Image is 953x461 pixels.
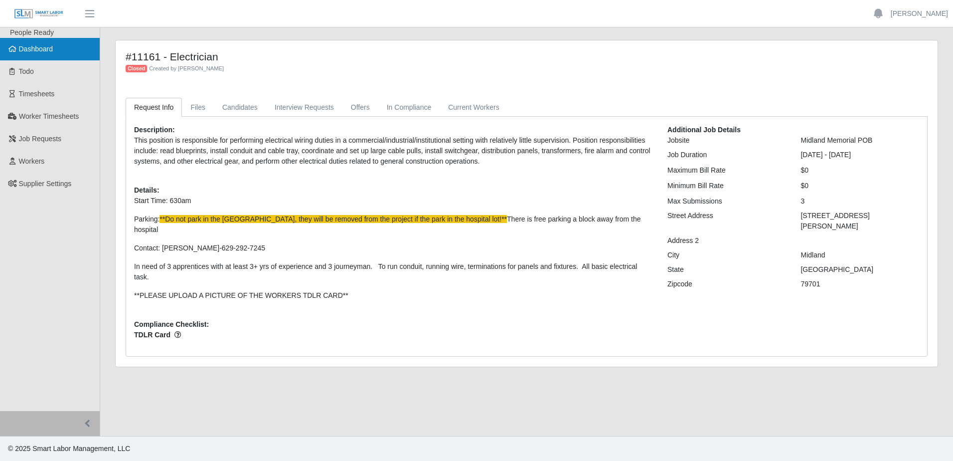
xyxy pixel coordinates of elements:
span: Timesheets [19,90,55,98]
div: Max Submissions [660,196,794,207]
div: 3 [793,196,927,207]
p: This position is responsible for performing electrical wiring duties in a commercial/industrial/i... [134,135,652,167]
p: In need of 3 apprentices with at least 3+ yrs of experience and 3 journeyman. To run conduit, run... [134,261,652,282]
div: [GEOGRAPHIC_DATA] [793,264,927,275]
span: Workers [19,157,45,165]
p: Contact: [PERSON_NAME]-629-292-7245 [134,243,652,253]
div: [STREET_ADDRESS][PERSON_NAME] [793,211,927,231]
a: Current Workers [440,98,507,117]
span: **Do not park in the [GEOGRAPHIC_DATA], they will be removed from the project if the park in the ... [159,215,507,223]
span: Worker Timesheets [19,112,79,120]
span: TDLR Card [134,330,652,340]
span: Job Requests [19,135,62,143]
span: Supplier Settings [19,180,72,188]
b: Compliance Checklist: [134,320,209,328]
a: Offers [342,98,378,117]
b: Description: [134,126,175,134]
a: Candidates [214,98,266,117]
div: City [660,250,794,260]
a: [PERSON_NAME] [891,8,948,19]
div: [DATE] - [DATE] [793,150,927,160]
div: Street Address [660,211,794,231]
a: Interview Requests [266,98,342,117]
img: SLM Logo [14,8,64,19]
div: 79701 [793,279,927,289]
div: State [660,264,794,275]
div: Address 2 [660,235,794,246]
span: Dashboard [19,45,53,53]
span: Todo [19,67,34,75]
span: © 2025 Smart Labor Management, LLC [8,445,130,453]
span: Created by [PERSON_NAME] [149,65,224,71]
span: Closed [126,65,147,73]
a: Files [182,98,214,117]
div: Job Duration [660,150,794,160]
p: Parking: There is free parking a block away from the hospital [134,214,652,235]
p: Start Time: 630am [134,196,652,206]
div: Midland [793,250,927,260]
a: In Compliance [378,98,440,117]
div: Jobsite [660,135,794,146]
div: $0 [793,165,927,176]
p: **PLEASE UPLOAD A PICTURE OF THE WORKERS TDLR CARD** [134,290,652,301]
div: Maximum Bill Rate [660,165,794,176]
span: People Ready [10,28,54,36]
div: Minimum Bill Rate [660,181,794,191]
div: Midland Memorial POB [793,135,927,146]
div: Zipcode [660,279,794,289]
b: Details: [134,186,159,194]
a: Request Info [126,98,182,117]
h4: #11161 - Electrician [126,50,723,63]
b: Additional Job Details [667,126,741,134]
div: $0 [793,181,927,191]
